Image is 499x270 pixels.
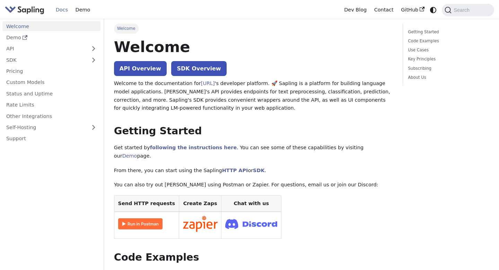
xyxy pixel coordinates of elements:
[122,153,137,159] a: Demo
[114,251,393,264] h2: Code Examples
[114,125,393,137] h2: Getting Started
[87,55,100,65] button: Expand sidebar category 'SDK'
[183,216,218,232] img: Connect in Zapier
[452,7,474,13] span: Search
[150,145,237,150] a: following the instructions here
[370,5,397,15] a: Contact
[114,61,167,76] a: API Overview
[72,5,94,15] a: Demo
[52,5,72,15] a: Docs
[442,4,494,16] button: Search (Command+K)
[428,5,438,15] button: Switch between dark and light mode (currently system mode)
[114,144,393,160] p: Get started by . You can see some of these capabilities by visiting our page.
[114,24,393,33] nav: Breadcrumbs
[171,61,226,76] a: SDK Overview
[397,5,428,15] a: GitHub
[2,55,87,65] a: SDK
[408,38,487,44] a: Code Examples
[114,79,393,112] p: Welcome to the documentation for 's developer platform. 🚀 Sapling is a platform for building lang...
[114,167,393,175] p: From there, you can start using the Sapling or .
[179,196,221,212] th: Create Zaps
[114,24,139,33] span: Welcome
[408,56,487,62] a: Key Principles
[221,196,281,212] th: Chat with us
[2,111,100,121] a: Other Integrations
[114,196,179,212] th: Send HTTP requests
[2,33,100,43] a: Demo
[222,168,248,173] a: HTTP API
[114,181,393,189] p: You can also try out [PERSON_NAME] using Postman or Zapier. For questions, email us or join our D...
[2,123,100,133] a: Self-Hosting
[340,5,370,15] a: Dev Blog
[201,81,215,86] a: [URL]
[2,66,100,76] a: Pricing
[2,21,100,31] a: Welcome
[87,44,100,54] button: Expand sidebar category 'API'
[2,100,100,110] a: Rate Limits
[5,5,47,15] a: Sapling.aiSapling.ai
[2,88,100,99] a: Status and Uptime
[225,217,277,231] img: Join Discord
[118,218,163,229] img: Run in Postman
[5,5,44,15] img: Sapling.ai
[114,37,393,56] h1: Welcome
[2,44,87,54] a: API
[408,47,487,53] a: Use Cases
[2,134,100,144] a: Support
[2,77,100,87] a: Custom Models
[253,168,264,173] a: SDK
[408,29,487,35] a: Getting Started
[408,65,487,72] a: Subscribing
[408,74,487,81] a: About Us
